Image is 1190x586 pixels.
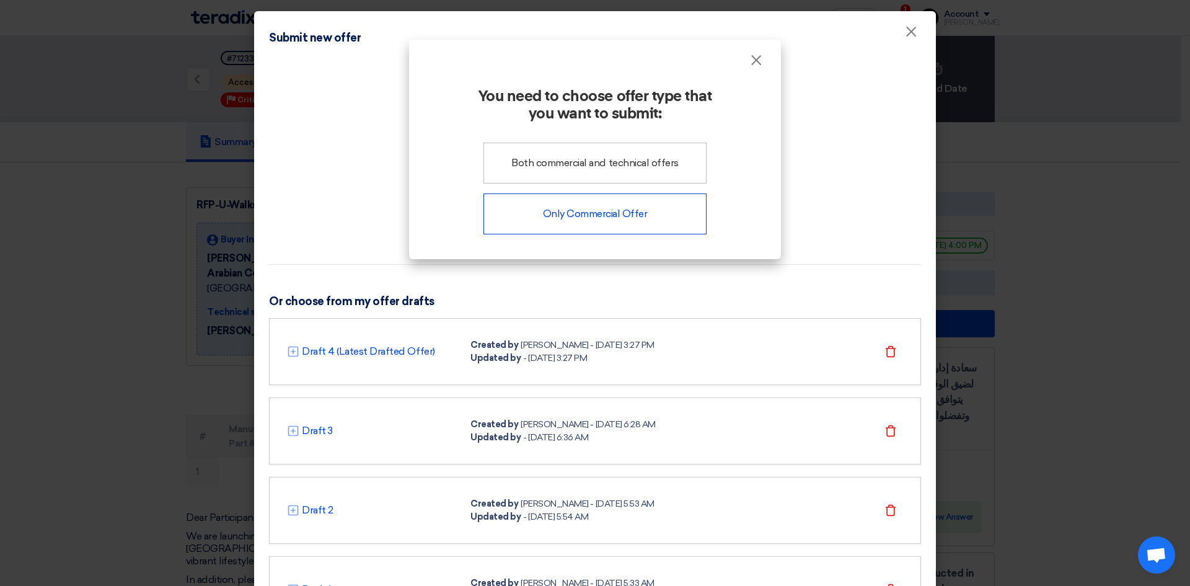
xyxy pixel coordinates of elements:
[740,48,772,73] button: Close
[429,88,761,123] h2: You need to choose offer type that you want to submit:
[483,193,707,234] div: Only Commercial Offer
[750,51,762,76] span: ×
[483,143,707,184] div: Both commercial and technical offers
[1138,536,1175,574] div: Open chat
